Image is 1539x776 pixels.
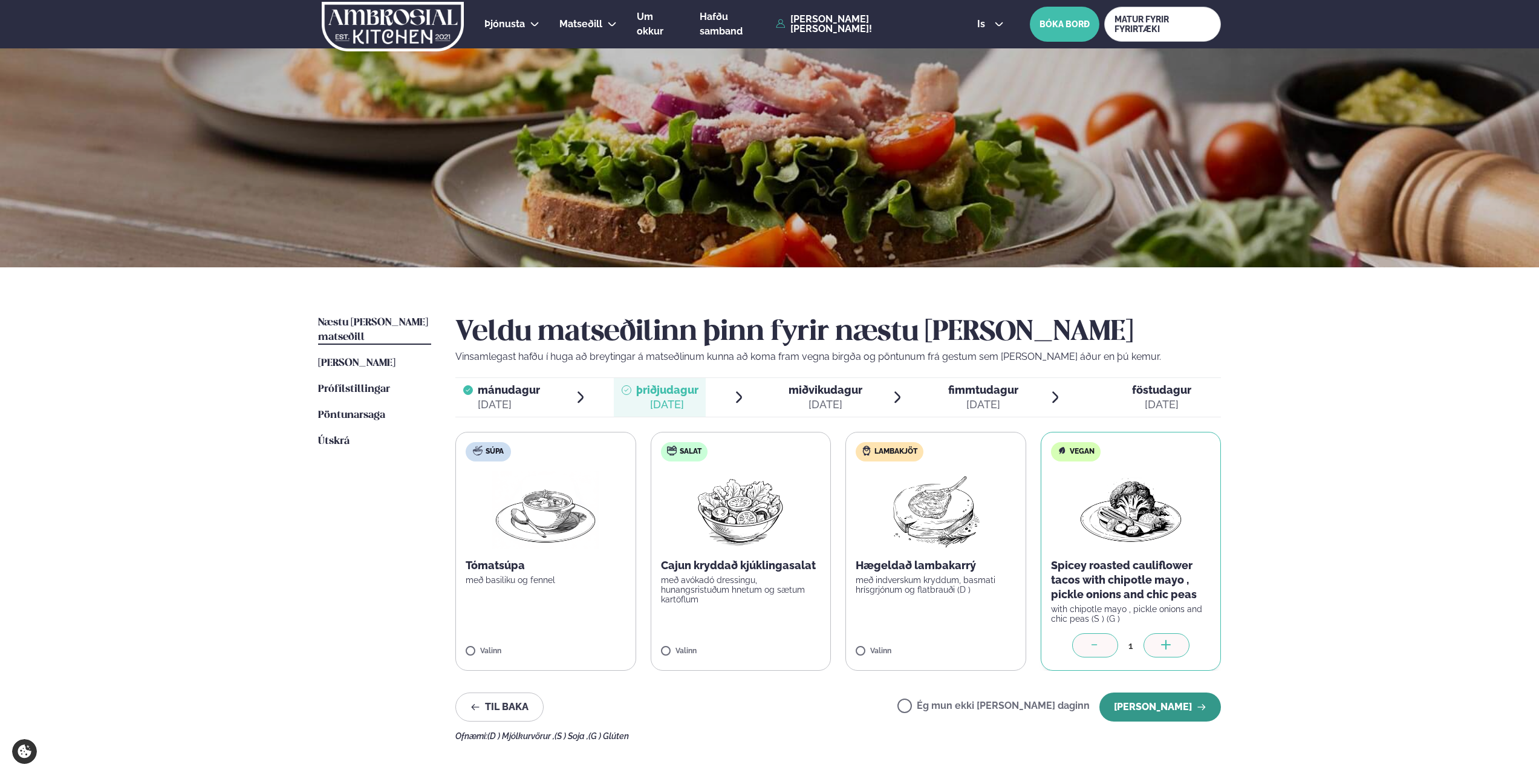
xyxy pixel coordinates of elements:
[466,558,626,573] p: Tómatsúpa
[455,693,544,722] button: Til baka
[882,471,989,549] img: Lamb-Meat.png
[667,446,677,455] img: salad.svg
[1057,446,1067,455] img: Vegan.svg
[948,397,1018,412] div: [DATE]
[1104,7,1221,42] a: MATUR FYRIR FYRIRTÆKI
[1099,693,1221,722] button: [PERSON_NAME]
[1030,7,1099,42] button: BÓKA BORÐ
[680,447,701,457] span: Salat
[492,471,599,549] img: Soup.png
[700,11,743,37] span: Hafðu samband
[862,446,871,455] img: Lamb.svg
[968,19,1013,29] button: is
[484,18,525,30] span: Þjónusta
[661,575,821,604] p: með avókadó dressingu, hunangsristuðum hnetum og sætum kartöflum
[1078,471,1184,549] img: Vegan.png
[466,575,626,585] p: með basiliku og fennel
[636,397,698,412] div: [DATE]
[1051,558,1211,602] p: Spicey roasted cauliflower tacos with chipotle mayo , pickle onions and chic peas
[1118,639,1144,653] div: 1
[789,383,862,396] span: miðvikudagur
[636,383,698,396] span: þriðjudagur
[455,350,1221,364] p: Vinsamlegast hafðu í huga að breytingar á matseðlinum kunna að koma fram vegna birgða og pöntunum...
[661,558,821,573] p: Cajun kryddað kjúklingasalat
[555,731,588,741] span: (S ) Soja ,
[1132,383,1191,396] span: föstudagur
[588,731,629,741] span: (G ) Glúten
[687,471,794,549] img: Salad.png
[478,397,540,412] div: [DATE]
[559,18,602,30] span: Matseðill
[318,384,390,394] span: Prófílstillingar
[318,358,395,368] span: [PERSON_NAME]
[318,382,390,397] a: Prófílstillingar
[318,316,431,345] a: Næstu [PERSON_NAME] matseðill
[318,436,350,446] span: Útskrá
[977,19,989,29] span: is
[486,447,504,457] span: Súpa
[473,446,483,455] img: soup.svg
[789,397,862,412] div: [DATE]
[455,316,1221,350] h2: Veldu matseðilinn þinn fyrir næstu [PERSON_NAME]
[478,383,540,396] span: mánudagur
[1070,447,1095,457] span: Vegan
[637,11,663,37] span: Um okkur
[484,17,525,31] a: Þjónusta
[318,408,385,423] a: Pöntunarsaga
[559,17,602,31] a: Matseðill
[637,10,680,39] a: Um okkur
[318,434,350,449] a: Útskrá
[318,318,428,342] span: Næstu [PERSON_NAME] matseðill
[455,731,1221,741] div: Ofnæmi:
[856,575,1016,595] p: með indverskum kryddum, basmati hrísgrjónum og flatbrauði (D )
[1051,604,1211,624] p: with chipotle mayo , pickle onions and chic peas (S ) (G )
[1132,397,1191,412] div: [DATE]
[776,15,949,34] a: [PERSON_NAME] [PERSON_NAME]!
[948,383,1018,396] span: fimmtudagur
[700,10,770,39] a: Hafðu samband
[318,356,395,371] a: [PERSON_NAME]
[487,731,555,741] span: (D ) Mjólkurvörur ,
[874,447,917,457] span: Lambakjöt
[12,739,37,764] a: Cookie settings
[318,410,385,420] span: Pöntunarsaga
[320,2,465,51] img: logo
[856,558,1016,573] p: Hægeldað lambakarrý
